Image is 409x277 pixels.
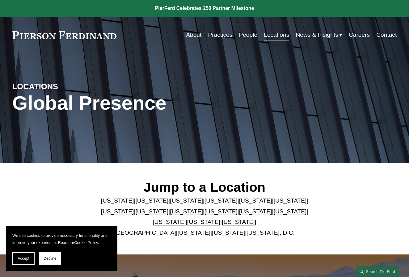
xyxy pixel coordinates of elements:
h2: Jump to a Location [92,179,317,195]
a: [US_STATE], D.C. [247,229,295,236]
a: Contact [376,29,397,41]
a: [US_STATE] [170,197,203,204]
a: [US_STATE] [204,197,238,204]
a: [US_STATE] [101,197,134,204]
span: Decline [44,256,57,261]
a: [US_STATE] [204,208,238,215]
a: [US_STATE] [274,197,307,204]
a: [US_STATE] [178,229,211,236]
a: [GEOGRAPHIC_DATA] [114,229,176,236]
a: Practices [208,29,232,41]
a: [US_STATE] [135,208,168,215]
a: folder dropdown [296,29,342,41]
a: [US_STATE] [153,219,186,225]
section: Cookie banner [6,226,117,271]
h4: LOCATIONS [12,82,108,91]
h1: Global Presence [12,92,269,114]
p: | | | | | | | | | | | | | | | | | | [92,195,317,238]
a: [US_STATE] [187,219,220,225]
a: People [239,29,257,41]
a: [US_STATE] [212,229,245,236]
a: Search this site [356,266,399,277]
button: Accept [12,252,35,265]
a: [US_STATE] [239,208,272,215]
a: [US_STATE] [101,208,134,215]
a: Locations [264,29,289,41]
span: Accept [18,256,29,261]
a: [US_STATE] [222,219,255,225]
p: We use cookies to provide necessary functionality and improve your experience. Read our . [12,232,111,246]
a: About [186,29,201,41]
span: News & Insights [296,30,338,40]
a: Careers [349,29,370,41]
a: [US_STATE] [170,208,203,215]
a: [US_STATE] [239,197,272,204]
button: Decline [39,252,61,265]
a: [US_STATE] [135,197,168,204]
a: [US_STATE] [274,208,307,215]
a: Cookie Policy [74,240,98,245]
